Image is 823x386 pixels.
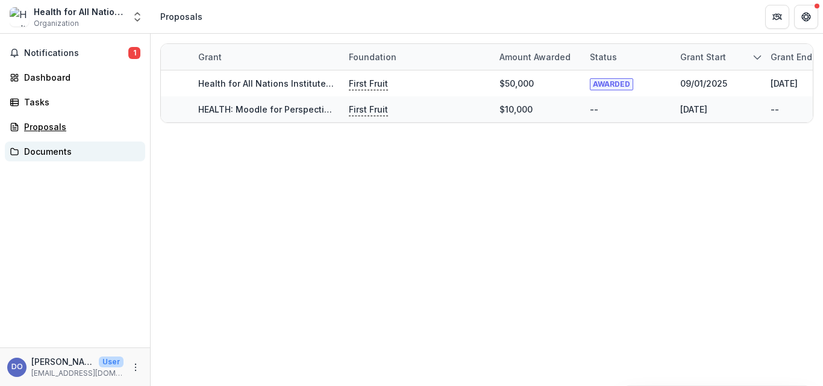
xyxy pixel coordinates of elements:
[673,44,763,70] div: Grant start
[191,44,342,70] div: Grant
[765,5,789,29] button: Partners
[24,71,136,84] div: Dashboard
[680,77,727,90] div: 09/01/2025
[31,355,94,368] p: [PERSON_NAME]
[349,103,388,116] p: First Fruit
[583,44,673,70] div: Status
[753,52,762,62] svg: sorted descending
[160,10,202,23] div: Proposals
[11,363,23,371] div: Daniel O'Neill
[680,103,707,116] div: [DATE]
[5,43,145,63] button: Notifications1
[31,368,124,379] p: [EMAIL_ADDRESS][DOMAIN_NAME]
[492,44,583,70] div: Amount awarded
[24,120,136,133] div: Proposals
[129,5,146,29] button: Open entity switcher
[24,48,128,58] span: Notifications
[10,7,29,26] img: Health for All Nations Institute
[5,67,145,87] a: Dashboard
[342,51,404,63] div: Foundation
[342,44,492,70] div: Foundation
[24,145,136,158] div: Documents
[5,92,145,112] a: Tasks
[99,356,124,367] p: User
[128,47,140,59] span: 1
[34,5,124,18] div: Health for All Nations Institute
[128,360,143,375] button: More
[34,18,79,29] span: Organization
[794,5,818,29] button: Get Help
[771,77,798,90] div: [DATE]
[198,104,508,114] a: HEALTH: Moodle for Perspectives Health Course - 0068Y00001RRRVeQAP
[5,142,145,161] a: Documents
[24,96,136,108] div: Tasks
[191,51,229,63] div: Grant
[499,103,533,116] div: $10,000
[198,78,530,89] a: Health for All Nations Institute - 2025 - First Fruit Board Grant Application Form
[763,51,819,63] div: Grant end
[492,51,578,63] div: Amount awarded
[155,8,207,25] nav: breadcrumb
[5,117,145,137] a: Proposals
[499,77,534,90] div: $50,000
[673,51,733,63] div: Grant start
[590,78,633,90] span: AWARDED
[583,51,624,63] div: Status
[771,103,779,116] div: --
[349,77,388,90] p: First Fruit
[590,103,598,116] div: --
